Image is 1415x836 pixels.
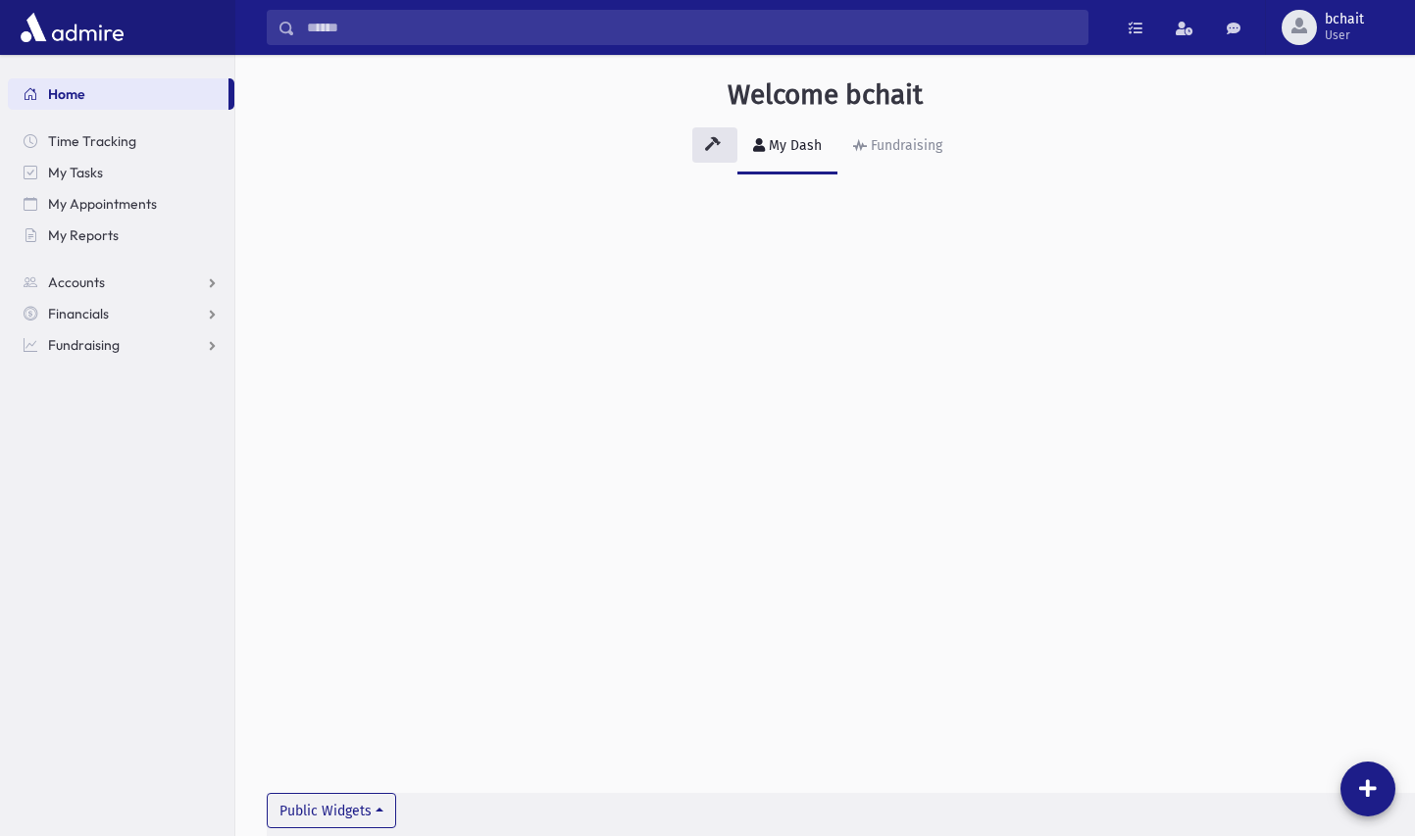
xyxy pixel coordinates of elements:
span: My Tasks [48,164,103,181]
span: Financials [48,305,109,322]
a: My Reports [8,220,234,251]
h3: Welcome bchait [728,78,923,112]
button: Public Widgets [267,793,396,828]
a: Home [8,78,228,110]
a: Financials [8,298,234,329]
div: Fundraising [867,137,942,154]
span: My Reports [48,226,119,244]
span: Accounts [48,273,105,291]
a: Fundraising [8,329,234,361]
span: Home [48,85,85,103]
span: Fundraising [48,336,120,354]
input: Search [295,10,1087,45]
div: My Dash [765,137,822,154]
span: Time Tracking [48,132,136,150]
a: Time Tracking [8,125,234,157]
a: My Dash [737,120,837,174]
a: My Tasks [8,157,234,188]
a: My Appointments [8,188,234,220]
a: Accounts [8,267,234,298]
img: AdmirePro [16,8,128,47]
span: bchait [1325,12,1364,27]
a: Fundraising [837,120,958,174]
span: User [1325,27,1364,43]
span: My Appointments [48,195,157,213]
